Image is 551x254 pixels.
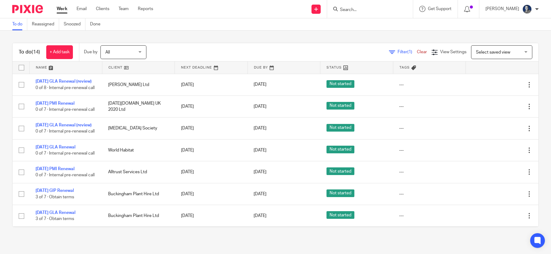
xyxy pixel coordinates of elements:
a: Clients [96,6,109,12]
a: [DATE] GLA Renewal [36,211,75,215]
a: [DATE] GLA Renewal (review) [36,123,92,127]
span: Tags [399,66,410,69]
span: 3 of 7 · Obtain terms [36,217,74,221]
a: Reports [138,6,153,12]
div: --- [399,103,459,110]
img: Paul%20corporate%20headshot.jpg [522,4,532,14]
a: Clear [417,50,427,54]
td: Alltrust Services Ltd [102,161,175,183]
span: Not started [326,211,354,219]
td: World Habitat [102,139,175,161]
span: [DATE] [254,83,266,87]
a: + Add task [46,45,73,59]
td: Buckingham Plant Hire Ltd [102,183,175,205]
td: [MEDICAL_DATA] Society [102,118,175,139]
span: [DATE] [254,214,266,218]
span: Not started [326,167,354,175]
td: [DATE] [175,95,247,117]
a: Team [119,6,129,12]
div: --- [399,191,459,197]
a: [DATE] PMI Renewal [36,167,74,171]
td: Buckingham Plant Hire Ltd [102,205,175,227]
td: [DATE][DOMAIN_NAME] UK 2020 Ltd [102,95,175,117]
span: Not started [326,146,354,153]
span: [DATE] [254,170,266,174]
div: --- [399,125,459,131]
span: [DATE] [254,104,266,109]
span: Not started [326,189,354,197]
span: Not started [326,80,354,88]
a: [DATE] PMI Renewal [36,101,74,106]
td: [DATE] [175,118,247,139]
td: [PERSON_NAME] Ltd [102,74,175,95]
a: To do [12,18,27,30]
td: [DATE] [175,139,247,161]
span: [DATE] [254,148,266,152]
span: (14) [32,50,40,54]
a: Work [57,6,67,12]
input: Search [339,7,394,13]
span: (1) [407,50,412,54]
td: [DATE] [175,205,247,227]
a: Done [90,18,105,30]
span: 0 of 8 · Internal pre-renewal call [36,86,95,90]
td: [DATE] [175,74,247,95]
span: [DATE] [254,192,266,196]
span: Not started [326,102,354,110]
a: Email [77,6,87,12]
div: --- [399,147,459,153]
span: Not started [326,124,354,132]
a: [DATE] GLA Renewal [36,145,75,149]
span: 0 of 7 · Internal pre-renewal call [36,129,95,134]
div: --- [399,82,459,88]
a: Snoozed [64,18,85,30]
span: 3 of 7 · Obtain terms [36,195,74,199]
span: 0 of 7 · Internal pre-renewal call [36,173,95,177]
div: --- [399,169,459,175]
img: Pixie [12,5,43,13]
div: --- [399,213,459,219]
span: View Settings [440,50,466,54]
span: [DATE] [254,126,266,130]
span: All [105,50,110,54]
a: Reassigned [32,18,59,30]
p: Due by [84,49,97,55]
span: 0 of 7 · Internal pre-renewal call [36,107,95,112]
span: Select saved view [476,50,510,54]
td: [DATE] [175,183,247,205]
span: 0 of 7 · Internal pre-renewal call [36,151,95,155]
h1: To do [19,49,40,55]
span: Get Support [428,7,451,11]
a: [DATE] GLA Renewal (review) [36,79,92,84]
td: [DATE] [175,161,247,183]
a: [DATE] GIP Renewal [36,189,74,193]
p: [PERSON_NAME] [485,6,519,12]
span: Filter [398,50,417,54]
